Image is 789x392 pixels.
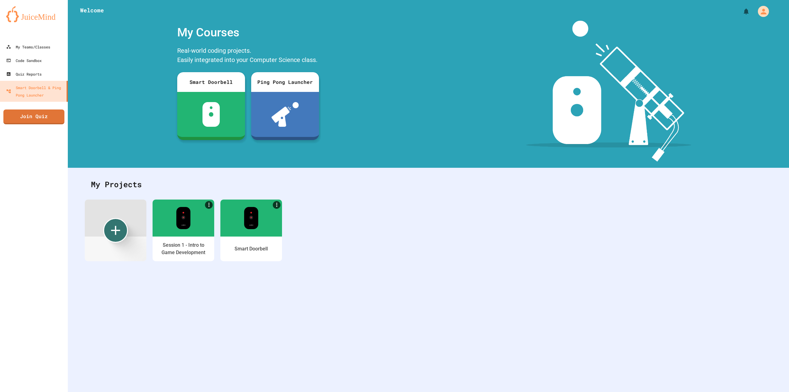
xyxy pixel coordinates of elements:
div: Ping Pong Launcher [251,72,319,92]
div: Code Sandbox [6,57,42,64]
img: sdb-real-colors.png [244,207,259,229]
img: sdb-real-colors.png [176,207,191,229]
a: Join Quiz [3,109,64,124]
a: More [273,201,280,209]
div: Create new [103,218,128,243]
div: Real-world coding projects. Easily integrated into your Computer Science class. [174,44,322,68]
div: Quiz Reports [6,70,42,78]
img: ppl-with-ball.png [272,102,299,127]
a: MoreSmart Doorbell [220,200,282,261]
div: Session 1 - Intro to Game Development [157,241,210,256]
img: sdb-white.svg [202,102,220,127]
img: logo-orange.svg [6,6,62,22]
div: Smart Doorbell & Ping Pong Launcher [6,84,64,99]
a: More [205,201,213,209]
div: My Projects [85,172,772,196]
div: My Teams/Classes [6,43,50,51]
a: MoreSession 1 - Intro to Game Development [153,200,214,261]
div: My Courses [174,21,322,44]
div: Smart Doorbell [235,245,268,253]
div: Smart Doorbell [177,72,245,92]
div: My Account [751,4,771,19]
div: My Notifications [731,6,751,17]
img: banner-image-my-projects.png [526,21,691,162]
